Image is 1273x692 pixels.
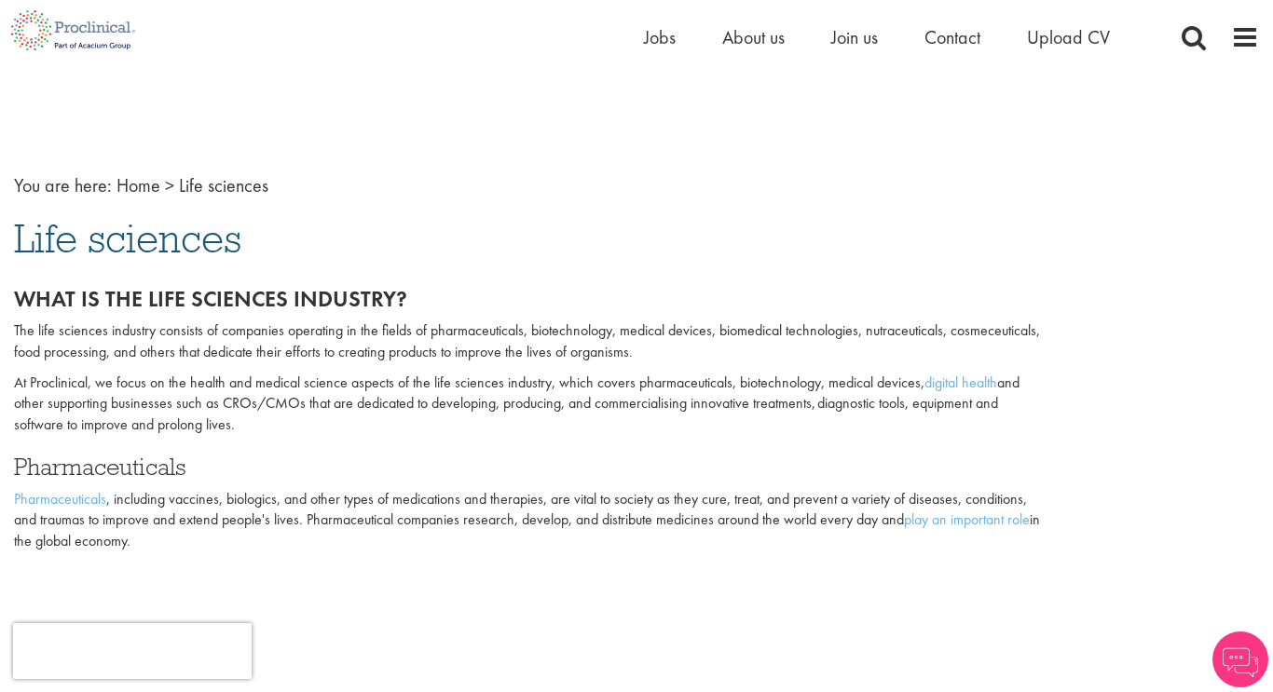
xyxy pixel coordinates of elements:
[13,623,252,679] iframe: reCAPTCHA
[165,173,174,197] span: >
[924,373,997,392] a: digital health
[831,25,878,49] a: Join us
[14,173,112,197] span: You are here:
[14,373,1047,437] p: At Proclinical, we focus on the health and medical science aspects of the life sciences industry,...
[1212,631,1268,687] img: Chatbot
[14,489,106,509] a: Pharmaceuticals
[14,455,1047,479] h3: Pharmaceuticals
[924,25,980,49] a: Contact
[722,25,785,49] a: About us
[644,25,676,49] a: Jobs
[1027,25,1110,49] a: Upload CV
[14,489,1047,553] p: , including vaccines, biologics, and other types of medications and therapies, are vital to socie...
[904,509,1030,529] a: play an important role
[14,320,1047,363] p: The life sciences industry consists of companies operating in the fields of pharmaceuticals, biot...
[179,173,268,197] span: Life sciences
[14,287,1047,311] h2: What is the life sciences industry?
[116,173,160,197] a: breadcrumb link
[14,213,241,264] span: Life sciences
